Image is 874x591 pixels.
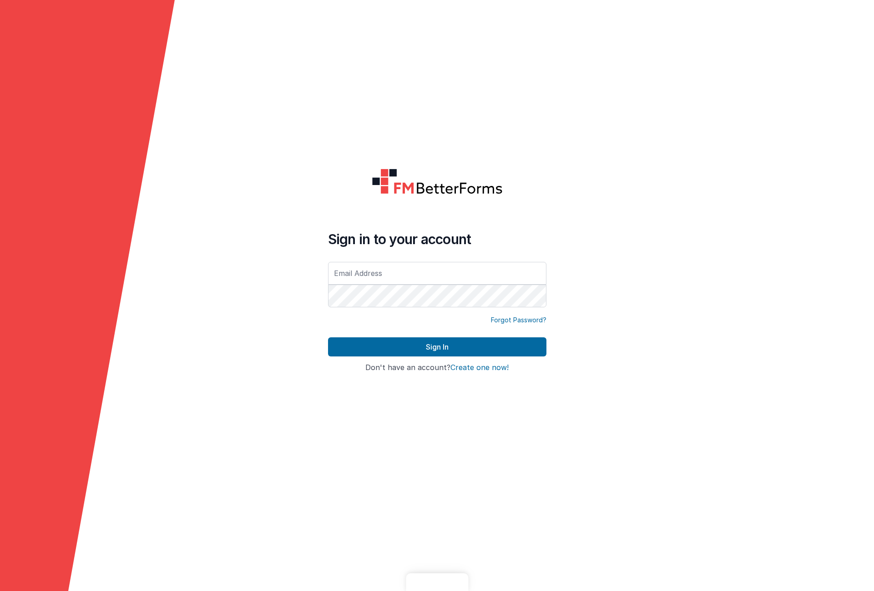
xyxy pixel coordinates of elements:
input: Email Address [328,262,546,285]
h4: Don't have an account? [328,364,546,372]
h4: Sign in to your account [328,231,546,247]
button: Sign In [328,337,546,356]
a: Forgot Password? [491,316,546,325]
button: Create one now! [450,364,509,372]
